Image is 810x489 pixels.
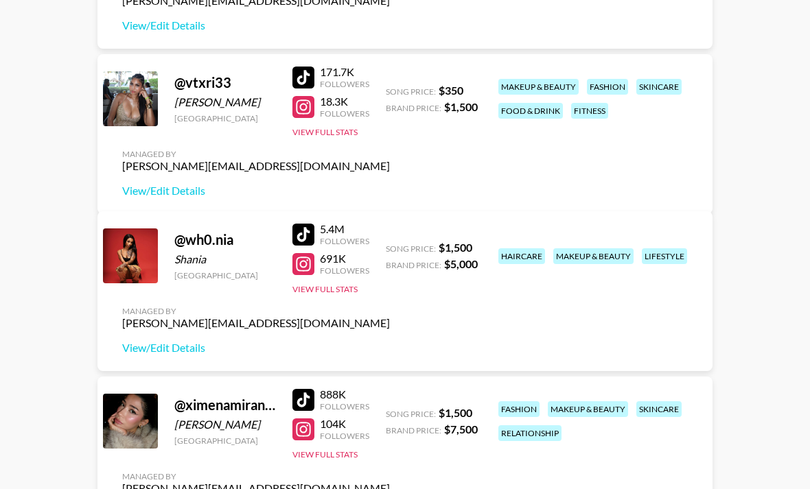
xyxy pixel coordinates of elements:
div: 888K [320,387,369,401]
div: Managed By [122,149,390,159]
div: [PERSON_NAME] [174,418,276,431]
strong: $ 7,500 [444,422,478,436]
div: Followers [320,236,369,246]
div: [PERSON_NAME][EMAIL_ADDRESS][DOMAIN_NAME] [122,159,390,173]
div: 171.7K [320,65,369,79]
div: 691K [320,252,369,265]
span: Brand Price: [386,425,441,436]
div: 5.4M [320,222,369,236]
div: Followers [320,401,369,412]
div: Followers [320,431,369,441]
span: Brand Price: [386,260,441,270]
div: skincare [636,401,682,417]
strong: $ 1,500 [444,100,478,113]
span: Song Price: [386,243,436,254]
div: Shania [174,252,276,266]
div: fashion [498,401,540,417]
a: View/Edit Details [122,19,390,32]
div: skincare [636,79,682,95]
button: View Full Stats [292,449,358,460]
div: [GEOGRAPHIC_DATA] [174,113,276,123]
strong: $ 1,500 [439,241,472,254]
div: makeup & beauty [553,248,634,264]
div: [GEOGRAPHIC_DATA] [174,436,276,446]
div: makeup & beauty [498,79,579,95]
div: 18.3K [320,95,369,108]
div: Followers [320,79,369,89]
div: haircare [498,248,545,264]
div: @ ximenamirandafl [174,396,276,414]
a: View/Edit Details [122,184,390,198]
div: [GEOGRAPHIC_DATA] [174,270,276,281]
div: @ vtxri33 [174,74,276,91]
a: View/Edit Details [122,341,390,355]
button: View Full Stats [292,284,358,294]
div: Followers [320,108,369,119]
div: lifestyle [642,248,687,264]
span: Brand Price: [386,103,441,113]
div: Followers [320,265,369,276]
div: Managed By [122,306,390,316]
div: 104K [320,417,369,431]
div: food & drink [498,103,563,119]
div: makeup & beauty [548,401,628,417]
div: relationship [498,425,562,441]
div: fitness [571,103,608,119]
div: fashion [587,79,628,95]
strong: $ 350 [439,84,463,97]
strong: $ 1,500 [439,406,472,419]
div: [PERSON_NAME][EMAIL_ADDRESS][DOMAIN_NAME] [122,316,390,330]
div: [PERSON_NAME] [174,95,276,109]
button: View Full Stats [292,127,358,137]
span: Song Price: [386,409,436,419]
strong: $ 5,000 [444,257,478,270]
div: Managed By [122,471,390,481]
div: @ wh0.nia [174,231,276,248]
span: Song Price: [386,86,436,97]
